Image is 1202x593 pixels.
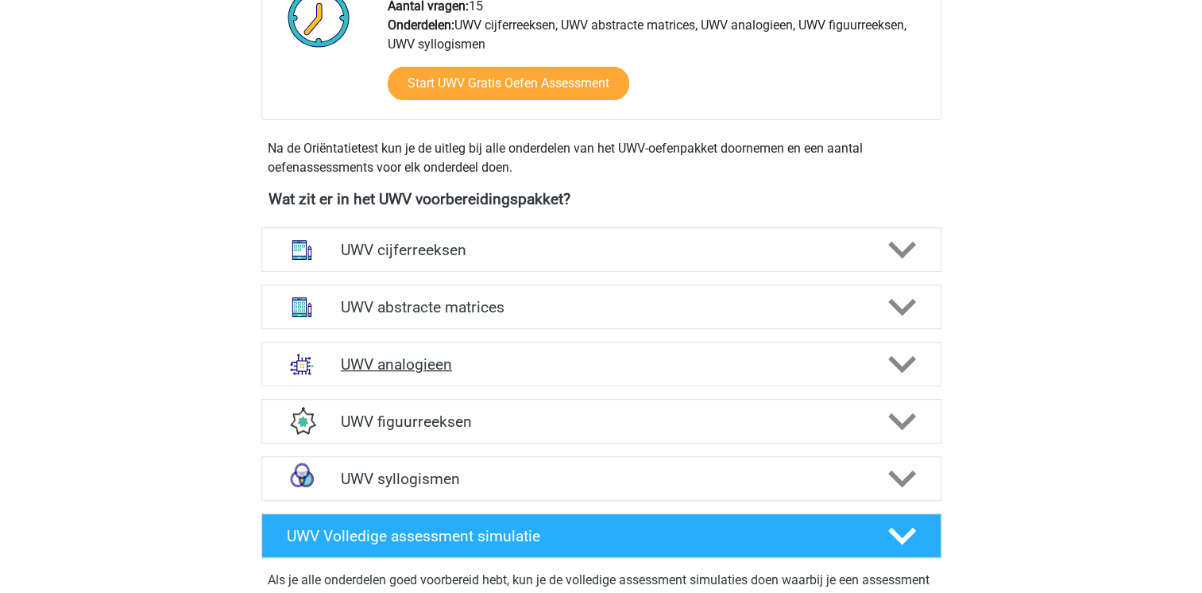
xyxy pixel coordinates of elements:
a: syllogismen UWV syllogismen [255,456,948,501]
a: Start UWV Gratis Oefen Assessment [388,67,629,100]
h4: UWV syllogismen [341,470,861,488]
h4: UWV abstracte matrices [341,298,861,316]
img: abstracte matrices [281,286,323,328]
img: figuurreeksen [281,401,323,442]
h4: UWV figuurreeksen [341,413,861,431]
div: Na de Oriëntatietest kun je de uitleg bij alle onderdelen van het UWV-oefenpakket doornemen en ee... [261,139,941,177]
a: abstracte matrices UWV abstracte matrices [255,285,948,329]
img: cijferreeksen [281,229,323,270]
a: analogieen UWV analogieen [255,342,948,386]
img: syllogismen [281,458,323,499]
a: cijferreeksen UWV cijferreeksen [255,227,948,272]
h4: UWV cijferreeksen [341,241,861,259]
a: UWV Volledige assessment simulatie [255,514,948,558]
h4: UWV Volledige assessment simulatie [287,527,862,545]
h4: UWV analogieen [341,355,861,374]
b: Onderdelen: [388,17,454,33]
a: figuurreeksen UWV figuurreeksen [255,399,948,444]
img: analogieen [281,343,323,385]
h4: Wat zit er in het UWV voorbereidingspakket? [269,190,934,208]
